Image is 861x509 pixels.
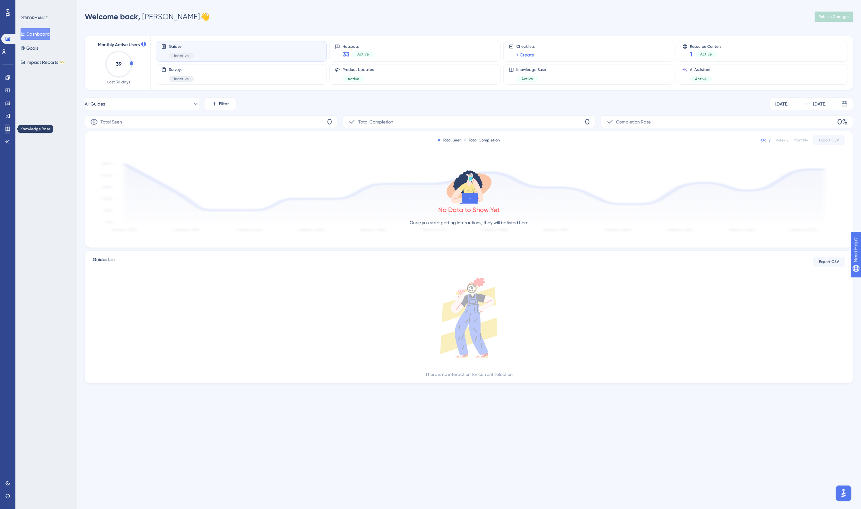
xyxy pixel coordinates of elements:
span: Total Seen [100,118,122,126]
div: PERFORMANCE [21,15,48,21]
div: [DATE] [775,100,788,108]
span: Filter [219,100,229,108]
span: Export CSV [819,259,839,264]
span: 0 [327,117,332,127]
span: Export CSV [819,138,839,143]
span: 33 [343,50,350,59]
span: Knowledge Base [517,67,546,72]
span: Completion Rate [616,118,651,126]
div: Weekly [776,138,788,143]
div: [DATE] [813,100,826,108]
button: Export CSV [813,257,845,267]
span: Guides List [93,256,115,267]
div: Total Seen [438,138,462,143]
button: Goals [21,42,38,54]
span: AI Assistant [690,67,712,72]
button: Export CSV [813,135,845,145]
span: Hotspots [343,44,374,48]
span: Inactive [174,76,189,81]
div: There is no interaction for current selection [425,370,513,378]
div: No Data to Show Yet [438,205,500,214]
span: Checklists [517,44,535,49]
span: 0 [585,117,590,127]
span: Surveys [169,67,194,72]
div: Daily [761,138,770,143]
span: Product Updates [343,67,374,72]
span: Active [348,76,359,81]
span: Active [700,52,712,57]
span: Resource Centers [690,44,722,48]
p: Once you start getting interactions, they will be listed here [410,219,528,226]
span: 1 [690,50,693,59]
span: Welcome back, [85,12,140,21]
button: Impact ReportsBETA [21,56,65,68]
span: Active [695,76,707,81]
span: Guides [169,44,194,49]
a: + Create [517,51,535,59]
iframe: UserGuiding AI Assistant Launcher [834,484,853,503]
span: Last 30 days [108,80,130,85]
span: Monthly Active Users [98,41,140,49]
span: Total Completion [358,118,393,126]
div: Total Completion [464,138,500,143]
span: Active [357,52,369,57]
button: Filter [204,98,236,110]
span: 0% [838,117,848,127]
span: Inactive [174,53,189,58]
div: [PERSON_NAME] 👋 [85,12,210,22]
button: All Guides [85,98,199,110]
text: 39 [116,61,122,67]
div: BETA [59,61,65,64]
span: Publish Changes [819,14,849,19]
span: All Guides [85,100,105,108]
button: Dashboard [21,28,50,40]
span: Active [522,76,533,81]
div: Monthly [794,138,808,143]
span: Need Help? [15,2,40,9]
button: Publish Changes [815,12,853,22]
